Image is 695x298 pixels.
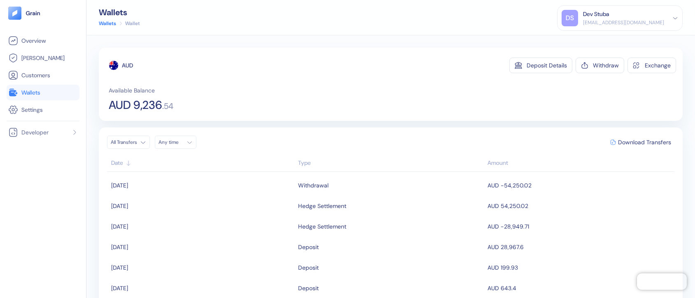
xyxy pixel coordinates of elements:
[576,58,624,73] button: Withdraw
[485,216,674,237] td: AUD -28,949.71
[8,70,78,80] a: Customers
[298,240,319,254] div: Deposit
[485,175,674,196] td: AUD -54,250.02
[298,281,319,295] div: Deposit
[159,139,183,146] div: Any time
[485,196,674,216] td: AUD 54,250.02
[637,273,687,290] iframe: Chatra live chat
[122,61,133,69] div: AUD
[583,10,609,18] div: Dev Stuba
[485,237,674,257] td: AUD 28,967.6
[21,37,46,45] span: Overview
[21,88,40,97] span: Wallets
[107,175,296,196] td: [DATE]
[162,102,173,110] span: . 54
[21,128,49,136] span: Developer
[509,58,572,73] button: Deposit Details
[298,219,346,233] div: Hedge Settlement
[627,58,676,73] button: Exchange
[21,54,65,62] span: [PERSON_NAME]
[109,86,155,95] span: Available Balance
[583,19,664,26] div: [EMAIL_ADDRESS][DOMAIN_NAME]
[8,7,21,20] img: logo-tablet-V2.svg
[645,62,671,68] div: Exchange
[487,159,670,167] div: Sort descending
[21,71,50,79] span: Customers
[618,139,671,145] span: Download Transfers
[109,99,162,111] span: AUD 9,236
[8,36,78,46] a: Overview
[8,88,78,97] a: Wallets
[298,261,319,275] div: Deposit
[26,10,41,16] img: logo
[485,257,674,278] td: AUD 199.93
[155,136,196,149] button: Any time
[562,10,578,26] div: DS
[8,105,78,115] a: Settings
[298,159,483,167] div: Sort ascending
[99,8,140,16] div: Wallets
[527,62,567,68] div: Deposit Details
[8,53,78,63] a: [PERSON_NAME]
[607,136,674,148] button: Download Transfers
[298,199,346,213] div: Hedge Settlement
[593,62,619,68] div: Withdraw
[298,178,329,192] div: Withdrawal
[21,106,43,114] span: Settings
[111,159,294,167] div: Sort ascending
[107,216,296,237] td: [DATE]
[99,20,116,27] a: Wallets
[107,257,296,278] td: [DATE]
[107,237,296,257] td: [DATE]
[107,196,296,216] td: [DATE]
